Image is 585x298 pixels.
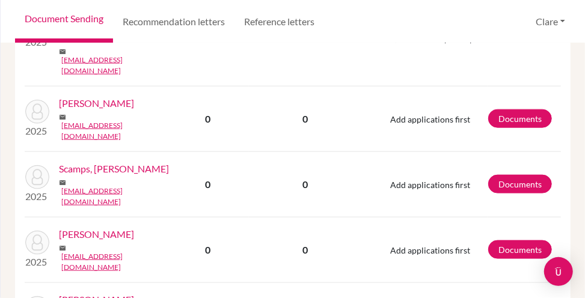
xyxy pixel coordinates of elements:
a: [PERSON_NAME] [59,96,134,111]
p: 0 [250,177,361,192]
b: 0 [205,244,210,255]
a: Scamps, [PERSON_NAME] [59,162,169,176]
p: 2025 [25,255,49,269]
img: Scamps, Chloe [25,165,49,189]
a: [EMAIL_ADDRESS][DOMAIN_NAME] [61,55,176,76]
p: 2025 [25,189,49,204]
a: [PERSON_NAME] [59,227,134,242]
b: 0 [205,113,210,124]
span: mail [59,114,66,121]
span: mail [59,245,66,252]
span: Add applications first [390,245,470,255]
span: mail [59,48,66,55]
p: 0 [250,112,361,126]
b: 0 [205,178,210,190]
p: 0 [250,243,361,257]
div: Open Intercom Messenger [544,257,573,286]
span: mail [59,179,66,186]
a: [EMAIL_ADDRESS][DOMAIN_NAME] [61,186,176,207]
a: [EMAIL_ADDRESS][DOMAIN_NAME] [61,120,176,142]
img: Phillips, Hiro [25,100,49,124]
a: Documents [488,240,552,259]
a: Documents [488,109,552,128]
img: Wong, Emma [25,231,49,255]
a: [EMAIL_ADDRESS][DOMAIN_NAME] [61,251,176,273]
a: Documents [488,175,552,193]
span: Add applications first [390,180,470,190]
p: 2025 [25,124,49,138]
span: Add applications first [390,114,470,124]
button: Clare [530,10,571,33]
span: - Waived [85,34,117,44]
